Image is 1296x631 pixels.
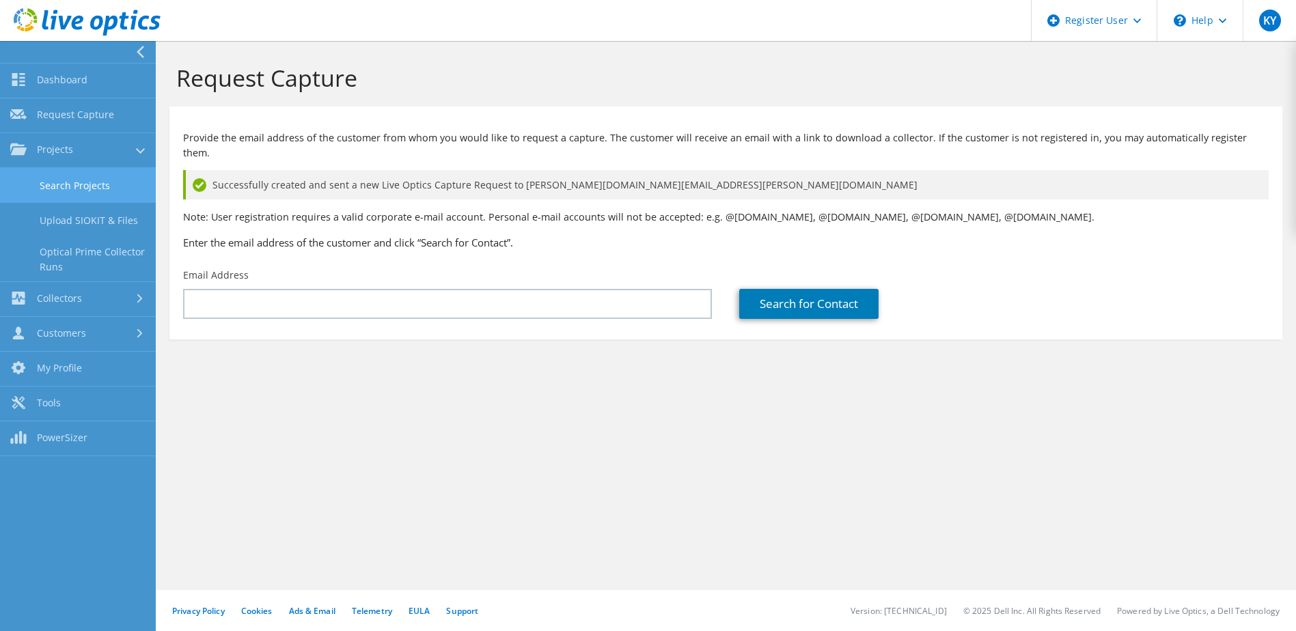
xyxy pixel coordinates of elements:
[212,178,918,193] span: Successfully created and sent a new Live Optics Capture Request to [PERSON_NAME][DOMAIN_NAME][EMA...
[1117,605,1280,617] li: Powered by Live Optics, a Dell Technology
[409,605,430,617] a: EULA
[289,605,335,617] a: Ads & Email
[172,605,225,617] a: Privacy Policy
[739,289,879,319] a: Search for Contact
[183,210,1269,225] p: Note: User registration requires a valid corporate e-mail account. Personal e-mail accounts will ...
[446,605,478,617] a: Support
[1174,14,1186,27] svg: \n
[1259,10,1281,31] span: KY
[183,130,1269,160] p: Provide the email address of the customer from whom you would like to request a capture. The cust...
[352,605,392,617] a: Telemetry
[176,64,1269,92] h1: Request Capture
[241,605,273,617] a: Cookies
[963,605,1101,617] li: © 2025 Dell Inc. All Rights Reserved
[183,235,1269,250] h3: Enter the email address of the customer and click “Search for Contact”.
[851,605,947,617] li: Version: [TECHNICAL_ID]
[183,268,249,282] label: Email Address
